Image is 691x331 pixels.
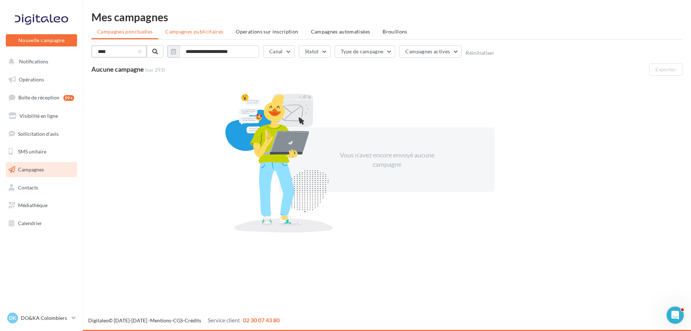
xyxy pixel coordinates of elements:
[243,317,280,323] span: 02 30 07 43 80
[383,28,407,35] span: Brouillons
[18,202,48,208] span: Médiathèque
[18,220,42,226] span: Calendrier
[9,314,16,322] span: DK
[88,317,280,323] span: © [DATE]-[DATE] - - -
[91,12,682,22] div: Mes campagnes
[4,180,78,195] a: Contacts
[263,45,295,58] button: Canal
[299,45,331,58] button: Statut
[19,113,58,119] span: Visibilité en ligne
[236,28,298,35] span: Operations sur inscription
[165,28,223,35] span: Campagnes publicitaires
[399,45,462,58] button: Campagnes actives
[405,48,450,54] span: Campagnes actives
[208,317,240,323] span: Service client
[649,63,682,76] button: Exporter
[21,314,69,322] p: DO&KA Colombiers
[18,148,46,155] span: SMS unitaire
[185,317,201,323] a: Crédits
[4,216,78,231] a: Calendrier
[18,130,59,137] span: Sollicitation d'avis
[4,144,78,159] a: SMS unitaire
[6,34,77,46] button: Nouvelle campagne
[173,317,183,323] a: CGS
[19,58,48,64] span: Notifications
[150,317,171,323] a: Mentions
[335,45,396,58] button: Type de campagne
[18,184,38,191] span: Contacts
[18,94,59,100] span: Boîte de réception
[19,76,44,82] span: Opérations
[325,151,449,169] div: Vous n'avez encore envoyé aucune campagne
[6,311,77,325] a: DK DO&KA Colombiers
[4,72,78,87] a: Opérations
[145,66,165,73] span: (sur 293)
[4,198,78,213] a: Médiathèque
[667,307,684,324] iframe: Intercom live chat
[63,95,74,101] div: 99+
[466,50,494,56] button: Réinitialiser
[4,90,78,105] a: Boîte de réception99+
[91,65,144,73] span: Aucune campagne
[88,317,109,323] a: Digitaleo
[18,166,44,173] span: Campagnes
[4,108,78,124] a: Visibilité en ligne
[4,162,78,177] a: Campagnes
[4,126,78,142] a: Sollicitation d'avis
[311,28,370,35] span: Campagnes automatisées
[4,54,76,69] button: Notifications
